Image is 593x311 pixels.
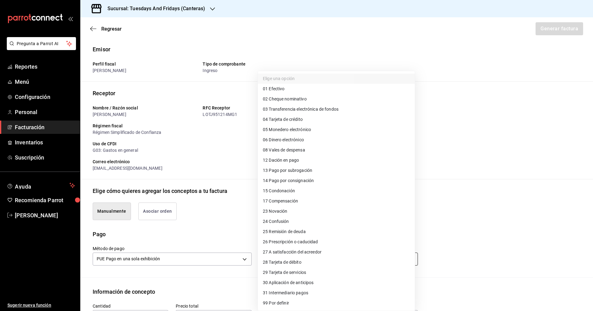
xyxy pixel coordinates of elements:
span: 30 Aplicación de anticipos [263,279,313,286]
span: 08 Vales de despensa [263,147,305,153]
span: 29 Tarjeta de servicios [263,269,306,276]
span: 06 Dinero electrónico [263,137,304,143]
span: 23 Novación [263,208,287,215]
span: 02 Cheque nominativo [263,96,307,102]
span: 14 Pago por consignación [263,177,314,184]
span: 31 Intermediario pagos [263,290,308,296]
span: 01 Efectivo [263,86,284,92]
span: 05 Monedero electrónico [263,126,311,133]
span: 27 A satisfacción del acreedor [263,249,322,255]
span: 12 Dación en pago [263,157,299,164]
span: 24 Confusión [263,218,289,225]
span: 13 Pago por subrogación [263,167,312,174]
span: 04 Tarjeta de crédito [263,116,303,123]
span: 99 Por definir [263,300,289,306]
span: 15 Condonación [263,188,295,194]
span: 03 Transferencia electrónica de fondos [263,106,339,113]
span: 26 Prescripción o caducidad [263,239,318,245]
span: 28 Tarjeta de débito [263,259,301,266]
span: 17 Compensación [263,198,298,204]
span: 25 Remisión de deuda [263,228,306,235]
